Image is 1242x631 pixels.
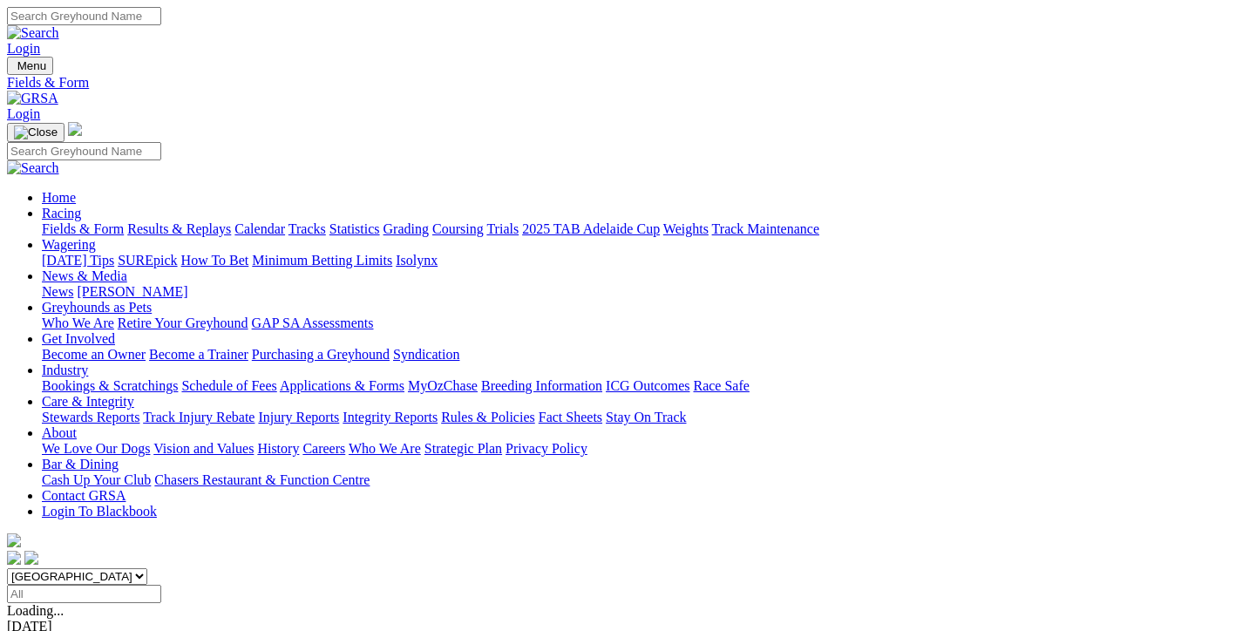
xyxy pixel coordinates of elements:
[252,253,392,268] a: Minimum Betting Limits
[7,106,40,121] a: Login
[42,284,73,299] a: News
[257,441,299,456] a: History
[42,284,1235,300] div: News & Media
[7,25,59,41] img: Search
[42,441,1235,457] div: About
[539,410,602,424] a: Fact Sheets
[7,57,53,75] button: Toggle navigation
[383,221,429,236] a: Grading
[7,551,21,565] img: facebook.svg
[42,190,76,205] a: Home
[77,284,187,299] a: [PERSON_NAME]
[42,394,134,409] a: Care & Integrity
[127,221,231,236] a: Results & Replays
[42,378,1235,394] div: Industry
[42,457,119,472] a: Bar & Dining
[42,347,146,362] a: Become an Owner
[42,410,1235,425] div: Care & Integrity
[42,300,152,315] a: Greyhounds as Pets
[506,441,587,456] a: Privacy Policy
[7,7,161,25] input: Search
[258,410,339,424] a: Injury Reports
[68,122,82,136] img: logo-grsa-white.png
[522,221,660,236] a: 2025 TAB Adelaide Cup
[606,410,686,424] a: Stay On Track
[343,410,438,424] a: Integrity Reports
[42,363,88,377] a: Industry
[42,268,127,283] a: News & Media
[181,253,249,268] a: How To Bet
[42,206,81,221] a: Racing
[280,378,404,393] a: Applications & Forms
[42,315,1235,331] div: Greyhounds as Pets
[7,41,40,56] a: Login
[118,253,177,268] a: SUREpick
[7,142,161,160] input: Search
[14,126,58,139] img: Close
[143,410,255,424] a: Track Injury Rebate
[118,315,248,330] a: Retire Your Greyhound
[42,347,1235,363] div: Get Involved
[349,441,421,456] a: Who We Are
[17,59,46,72] span: Menu
[42,472,151,487] a: Cash Up Your Club
[24,551,38,565] img: twitter.svg
[42,378,178,393] a: Bookings & Scratchings
[42,504,157,519] a: Login To Blackbook
[663,221,709,236] a: Weights
[606,378,689,393] a: ICG Outcomes
[7,160,59,176] img: Search
[42,331,115,346] a: Get Involved
[7,585,161,603] input: Select date
[288,221,326,236] a: Tracks
[486,221,519,236] a: Trials
[393,347,459,362] a: Syndication
[329,221,380,236] a: Statistics
[408,378,478,393] a: MyOzChase
[252,315,374,330] a: GAP SA Assessments
[424,441,502,456] a: Strategic Plan
[154,472,370,487] a: Chasers Restaurant & Function Centre
[42,472,1235,488] div: Bar & Dining
[42,315,114,330] a: Who We Are
[42,253,114,268] a: [DATE] Tips
[712,221,819,236] a: Track Maintenance
[42,253,1235,268] div: Wagering
[7,75,1235,91] a: Fields & Form
[441,410,535,424] a: Rules & Policies
[7,533,21,547] img: logo-grsa-white.png
[234,221,285,236] a: Calendar
[693,378,749,393] a: Race Safe
[42,410,139,424] a: Stewards Reports
[396,253,438,268] a: Isolynx
[181,378,276,393] a: Schedule of Fees
[7,91,58,106] img: GRSA
[481,378,602,393] a: Breeding Information
[42,425,77,440] a: About
[42,221,1235,237] div: Racing
[42,441,150,456] a: We Love Our Dogs
[302,441,345,456] a: Careers
[42,488,126,503] a: Contact GRSA
[7,123,64,142] button: Toggle navigation
[149,347,248,362] a: Become a Trainer
[252,347,390,362] a: Purchasing a Greyhound
[42,237,96,252] a: Wagering
[153,441,254,456] a: Vision and Values
[7,603,64,618] span: Loading...
[42,221,124,236] a: Fields & Form
[432,221,484,236] a: Coursing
